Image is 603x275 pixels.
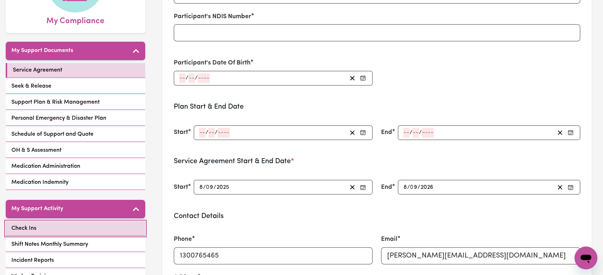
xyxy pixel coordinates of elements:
span: Schedule of Support and Quote [11,130,93,139]
input: -- [208,128,215,137]
a: Support Plan & Risk Management [6,95,145,110]
span: / [206,129,208,136]
label: Start [174,183,188,192]
label: Email [381,235,397,244]
input: -- [412,128,419,137]
span: / [213,184,216,191]
span: / [407,184,410,191]
input: -- [403,182,407,192]
input: ---- [216,182,230,192]
span: Service Agreement [13,66,62,74]
span: OH & S Assessment [11,146,61,155]
span: Check Ins [11,224,36,233]
button: My Support Activity [6,200,145,218]
a: Medication Administration [6,159,145,174]
span: / [410,129,412,136]
button: My Support Documents [6,42,145,60]
input: -- [199,128,206,137]
span: / [417,184,420,191]
span: Incident Reports [11,256,54,265]
span: / [419,129,422,136]
span: / [195,75,198,81]
label: Participant's NDIS Number [174,12,251,21]
label: End [381,183,392,192]
a: Seek & Release [6,79,145,94]
span: / [203,184,206,191]
span: 0 [206,185,209,190]
a: Service Agreement [6,63,145,78]
a: Check Ins [6,221,145,236]
span: Seek & Release [11,82,51,90]
input: -- [188,73,195,83]
input: -- [403,128,410,137]
label: Participant's Date Of Birth [174,58,250,68]
span: / [186,75,188,81]
h3: Plan Start & End Date [174,103,581,111]
a: Personal Emergency & Disaster Plan [6,111,145,126]
span: My Compliance [46,12,104,27]
span: Shift Notes Monthly Summary [11,240,88,249]
span: 0 [410,185,414,190]
iframe: Button to launch messaging window [574,247,597,269]
input: -- [206,182,213,192]
input: ---- [198,73,210,83]
input: ---- [420,182,434,192]
span: / [215,129,218,136]
h5: My Support Activity [11,206,63,212]
label: End [381,128,392,137]
a: Medication Indemnity [6,175,145,190]
input: -- [411,182,418,192]
span: Medication Administration [11,162,80,171]
label: Phone [174,235,192,244]
a: Incident Reports [6,253,145,268]
input: ---- [218,128,230,137]
h3: Contact Details [174,212,581,220]
a: OH & S Assessment [6,143,145,158]
a: Schedule of Support and Quote [6,127,145,142]
h5: My Support Documents [11,47,73,54]
input: -- [199,182,203,192]
input: ---- [422,128,434,137]
span: Medication Indemnity [11,178,69,187]
span: Personal Emergency & Disaster Plan [11,114,106,123]
h3: Service Agreement Start & End Date [174,157,581,166]
label: Start [174,128,188,137]
input: -- [179,73,186,83]
a: Shift Notes Monthly Summary [6,237,145,252]
span: Support Plan & Risk Management [11,98,100,107]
